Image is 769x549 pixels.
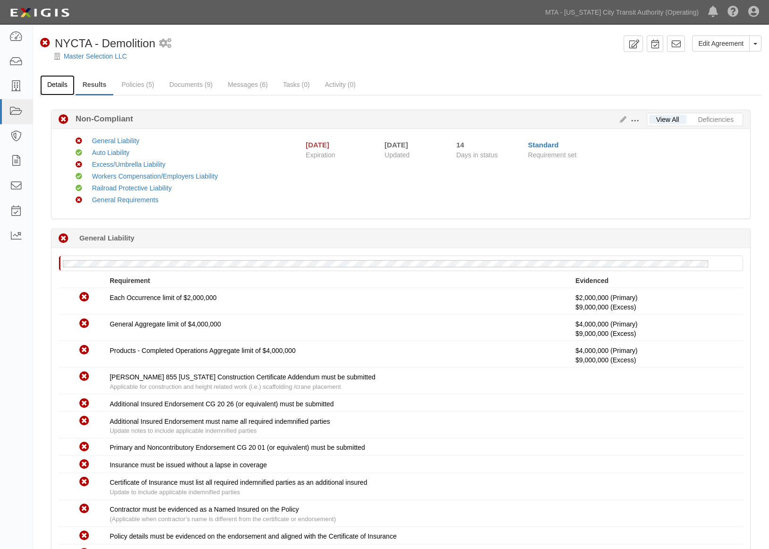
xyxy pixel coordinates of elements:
a: Excess/Umbrella Liability [92,161,166,168]
span: NYCTA - Demolition [55,37,155,50]
i: Help Center - Complianz [728,7,739,18]
a: Deficiencies [692,115,741,124]
a: Master Selection LLC [64,52,127,60]
a: General Liability [92,137,139,145]
a: Standard [528,141,559,149]
a: Documents (9) [162,75,220,94]
strong: Requirement [110,277,150,284]
span: Updated [385,151,410,159]
a: Auto Liability [92,149,129,156]
a: Edit Agreement [692,35,750,51]
span: Expiration [306,150,378,160]
span: Primary and Noncontributory Endorsement CG 20 01 (or equivalent) must be submitted [110,444,365,452]
a: Messages (6) [221,75,275,94]
i: Non-Compliant [79,292,89,302]
a: Tasks (0) [276,75,317,94]
span: General Aggregate limit of $4,000,000 [110,320,221,328]
i: Compliant [76,173,82,180]
b: Non-Compliant [68,113,133,125]
span: Requirement set [528,151,577,159]
span: (Applicable when contractor’s name is different from the certificate or endorsement) [110,516,336,523]
div: Since 09/05/2025 [456,140,521,150]
i: 1 scheduled workflow [159,39,171,49]
i: Non-Compliant [79,372,89,382]
strong: Evidenced [576,277,609,284]
span: Products - Completed Operations Aggregate limit of $4,000,000 [110,347,296,354]
span: [PERSON_NAME] 855 [US_STATE] Construction Certificate Addendum must be submitted [110,373,376,381]
i: Non-Compliant [40,38,50,48]
p: $2,000,000 (Primary) [576,293,736,312]
i: Non-Compliant [79,443,89,453]
span: Applicable for construction and height related work (i.e.) scaffolding /crane placement [110,383,341,390]
a: Policies (5) [114,75,161,94]
span: Additional Insured Endorsement must name all required indemnified parties [110,418,330,425]
a: View All [649,115,687,124]
i: Non-Compliant [79,460,89,470]
i: Non-Compliant [59,115,68,125]
i: Non-Compliant [79,505,89,515]
i: Non-Compliant [79,319,89,329]
div: [DATE] [306,140,330,150]
i: Non-Compliant [76,162,82,168]
i: Non-Compliant [76,138,82,145]
span: Each Occurrence limit of $2,000,000 [110,294,216,301]
a: Activity (0) [318,75,363,94]
b: General Liability [79,233,135,243]
span: Policy #FFX2044608-10 Insurer: Nautilus Insurance Company [576,356,636,364]
span: Update to include applicable indemnified parties [110,489,240,496]
a: Results [76,75,114,95]
i: Non-Compliant [76,197,82,204]
i: Non-Compliant [79,532,89,541]
span: Certificate of Insurance must list all required indemnified parties as an additional insured [110,479,367,487]
img: logo-5460c22ac91f19d4615b14bd174203de0afe785f0fc80cf4dbbc73dc1793850b.png [7,4,72,21]
span: Additional Insured Endorsement CG 20 26 (or equivalent) must be submitted [110,400,334,408]
span: Update notes to include applicable indemnified parties [110,428,256,435]
i: Non-Compliant [79,416,89,426]
div: [DATE] [385,140,443,150]
i: Compliant [76,185,82,192]
a: General Requirements [92,196,159,204]
span: Days in status [456,151,498,159]
i: Non-Compliant [79,345,89,355]
p: $4,000,000 (Primary) [576,346,736,365]
a: Details [40,75,75,95]
a: Railroad Protective Liability [92,184,172,192]
a: Edit Results [616,116,627,123]
a: MTA - [US_STATE] City Transit Authority (Operating) [541,3,704,22]
i: Non-Compliant [79,399,89,409]
span: Insurance must be issued without a lapse in coverage [110,462,267,469]
span: Contractor must be evidenced as a Named Insured on the Policy [110,506,299,514]
i: Compliant [76,150,82,156]
i: Non-Compliant [79,478,89,488]
div: NYCTA - Demolition [40,35,155,51]
a: Workers Compensation/Employers Liability [92,172,218,180]
span: Policy details must be evidenced on the endorsement and aligned with the Certificate of Insurance [110,533,397,540]
p: $4,000,000 (Primary) [576,319,736,338]
span: Policy #FFX2044608-10 Insurer: Nautilus Insurance Company [576,330,636,337]
span: Policy #FFX2044608-10 Insurer: Nautilus Insurance Company [576,303,636,311]
i: Non-Compliant 14 days (since 09/05/2025) [59,234,68,244]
